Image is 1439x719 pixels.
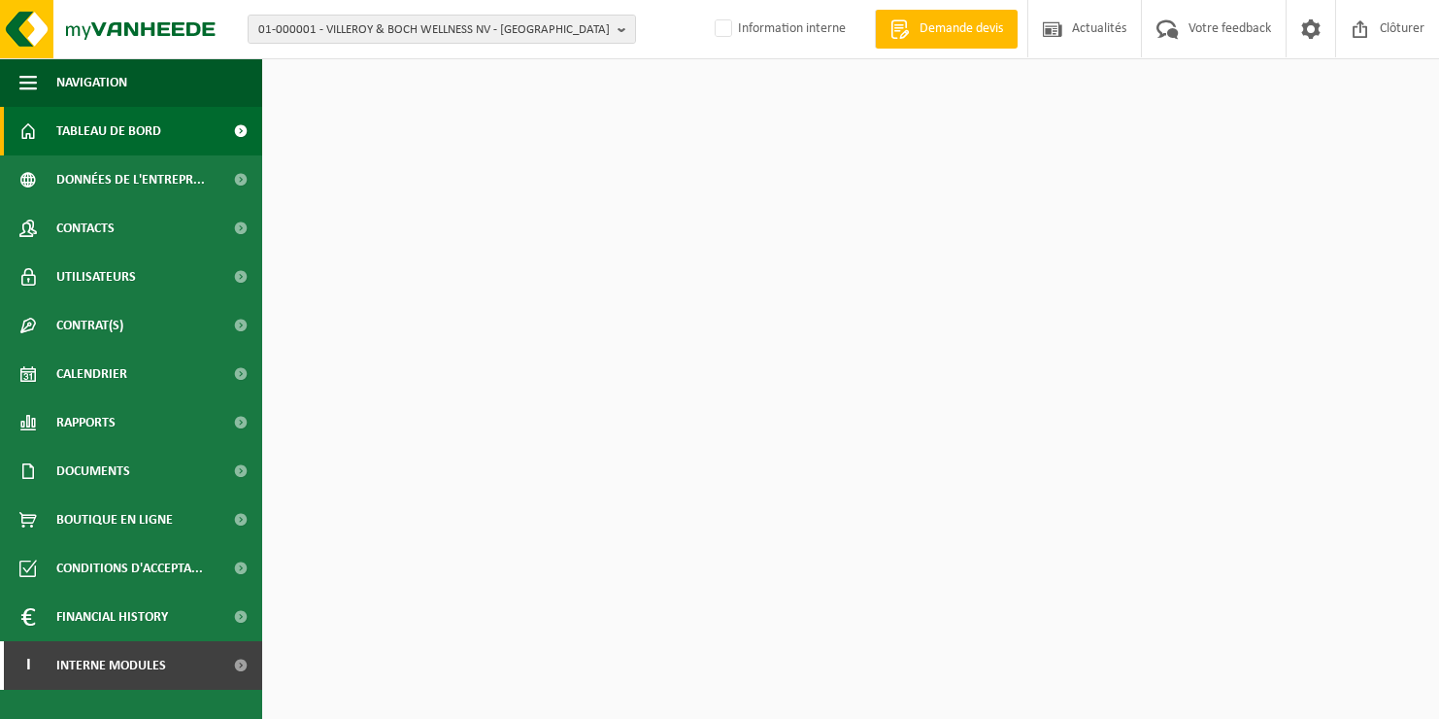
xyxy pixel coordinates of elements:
span: Calendrier [56,350,127,398]
span: Navigation [56,58,127,107]
span: 01-000001 - VILLEROY & BOCH WELLNESS NV - [GEOGRAPHIC_DATA] [258,16,610,45]
span: Documents [56,447,130,496]
span: Contrat(s) [56,301,123,350]
span: Boutique en ligne [56,496,173,544]
span: Rapports [56,398,116,447]
span: Utilisateurs [56,253,136,301]
span: Tableau de bord [56,107,161,155]
label: Information interne [711,15,846,44]
span: Interne modules [56,641,166,690]
span: Données de l'entrepr... [56,155,205,204]
a: Demande devis [875,10,1018,49]
span: Financial History [56,593,168,641]
span: Demande devis [915,19,1008,39]
span: I [19,641,37,690]
span: Conditions d'accepta... [56,544,203,593]
button: 01-000001 - VILLEROY & BOCH WELLNESS NV - [GEOGRAPHIC_DATA] [248,15,636,44]
span: Contacts [56,204,115,253]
